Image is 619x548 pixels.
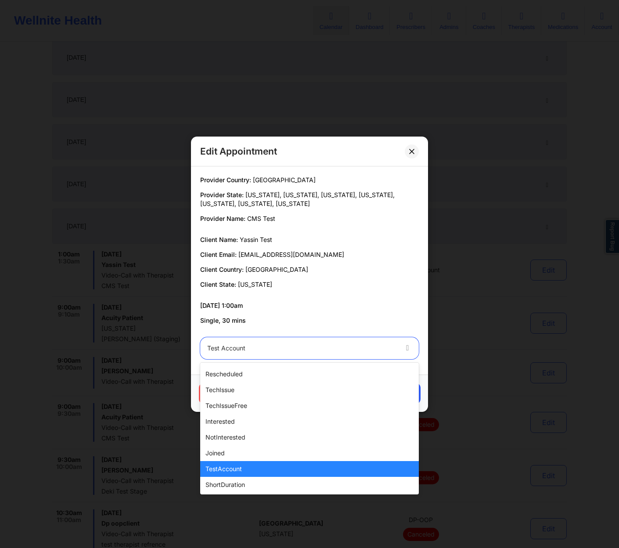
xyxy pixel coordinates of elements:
p: Client Email: [200,250,419,259]
span: [US_STATE] [238,281,272,288]
p: [DATE] 1:00am [200,301,419,310]
div: shortDuration [200,477,419,493]
p: Single, 30 mins [200,316,419,325]
span: [GEOGRAPHIC_DATA] [253,176,316,184]
p: Client Country: [200,265,419,274]
button: Cancel Appointment [199,383,290,404]
span: CMS Test [247,215,275,222]
div: techIssue [200,382,419,398]
p: Client State: [200,280,419,289]
p: Provider State: [200,191,419,208]
p: Client Name: [200,235,419,244]
div: interested [200,414,419,429]
span: [GEOGRAPHIC_DATA] [245,266,308,273]
div: techIssueFree [200,398,419,414]
div: Test Account [207,337,397,359]
span: [US_STATE], [US_STATE], [US_STATE], [US_STATE], [US_STATE], [US_STATE], [US_STATE] [200,191,395,207]
div: testAccount [200,461,419,477]
h2: Edit Appointment [200,145,277,157]
div: rescheduled [200,366,419,382]
p: Provider Name: [200,214,419,223]
span: Yassin Test [240,236,272,243]
p: Provider Country: [200,176,419,184]
div: notInterested [200,429,419,445]
span: [EMAIL_ADDRESS][DOMAIN_NAME] [238,251,344,258]
div: joined [200,445,419,461]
